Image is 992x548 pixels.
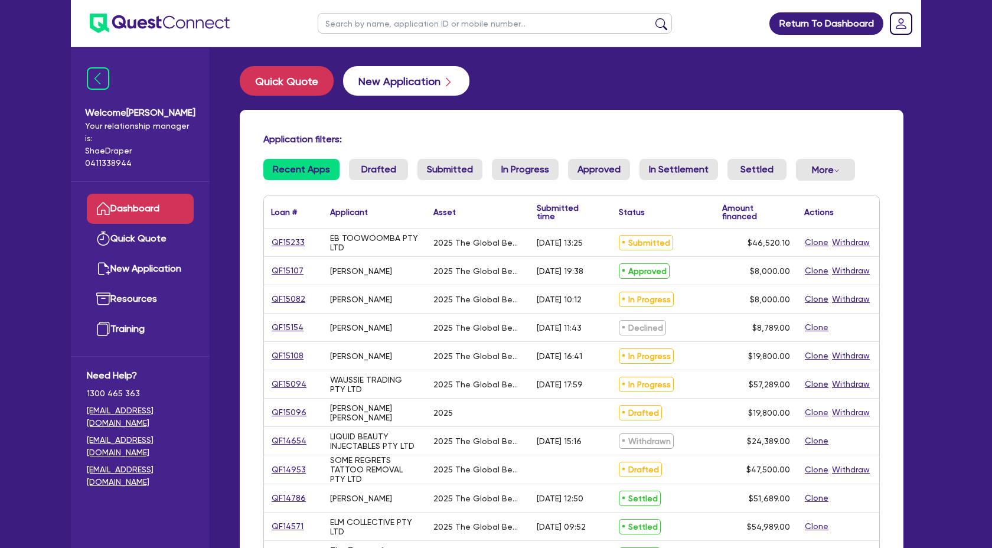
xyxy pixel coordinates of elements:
a: QF14953 [271,463,306,477]
a: Approved [568,159,630,180]
div: 2025 The Global Beauty Group MediLUX LED [433,295,523,304]
a: QF15094 [271,377,307,391]
input: Search by name, application ID or mobile number... [318,13,672,34]
a: Submitted [417,159,482,180]
span: Submitted [619,235,673,250]
div: Submitted time [537,204,594,220]
span: $8,000.00 [750,266,790,276]
button: Clone [804,463,829,477]
a: Dropdown toggle [886,8,916,39]
button: Clone [804,349,829,363]
div: [DATE] 19:38 [537,266,583,276]
div: [DATE] 16:41 [537,351,582,361]
div: 2025 The Global Beauty Group UltraLUX Pro [433,380,523,389]
span: $51,689.00 [749,494,790,503]
div: 2025 The Global Beauty Group SuperLUX [433,494,523,503]
div: [DATE] 11:43 [537,323,582,332]
div: Status [619,208,645,216]
button: Withdraw [831,349,870,363]
div: 2025 [433,408,453,417]
span: Need Help? [87,368,194,383]
button: Clone [804,377,829,391]
span: Withdrawn [619,433,674,449]
div: EB TOOWOOMBA PTY LTD [330,233,419,252]
button: Clone [804,406,829,419]
a: New Application [343,66,469,96]
span: $57,289.00 [749,380,790,389]
a: Quick Quote [87,224,194,254]
span: Approved [619,263,670,279]
button: Clone [804,491,829,505]
span: $47,500.00 [746,465,790,474]
a: In Settlement [639,159,718,180]
button: Clone [804,292,829,306]
button: Withdraw [831,463,870,477]
div: [PERSON_NAME] [330,351,392,361]
button: Clone [804,264,829,278]
span: $8,000.00 [750,295,790,304]
div: 2025 The Global Beauty Group Liftera [433,522,523,531]
a: Recent Apps [263,159,340,180]
button: Clone [804,321,829,334]
span: $24,389.00 [747,436,790,446]
span: Settled [619,519,661,534]
div: LIQUID BEAUTY INJECTABLES PTY LTD [330,432,419,451]
button: Withdraw [831,264,870,278]
div: 2025 The Global Beauty Group MediLUX [433,436,523,446]
div: [DATE] 10:12 [537,295,582,304]
img: resources [96,292,110,306]
div: 2025 The Global Beauty Group MediLUX LED [433,266,523,276]
div: [PERSON_NAME] [330,295,392,304]
div: Loan # [271,208,297,216]
a: [EMAIL_ADDRESS][DOMAIN_NAME] [87,464,194,488]
div: Amount financed [722,204,790,220]
a: QF14654 [271,434,307,448]
div: [DATE] 17:59 [537,380,583,389]
a: QF15107 [271,264,304,278]
a: Return To Dashboard [769,12,883,35]
span: $8,789.00 [752,323,790,332]
div: Actions [804,208,834,216]
span: Welcome [PERSON_NAME] [85,106,195,120]
a: QF14786 [271,491,306,505]
a: QF14571 [271,520,304,533]
span: Declined [619,320,666,335]
span: $19,800.00 [748,408,790,417]
div: 2025 The Global Beauty Group SuperLUX [433,238,523,247]
div: [DATE] 09:52 [537,522,586,531]
a: QF15154 [271,321,304,334]
button: Clone [804,434,829,448]
a: QF15233 [271,236,305,249]
img: new-application [96,262,110,276]
div: [DATE] 12:50 [537,494,583,503]
div: SOME REGRETS TATTOO REMOVAL PTY LTD [330,455,419,484]
a: Quick Quote [240,66,343,96]
button: Clone [804,520,829,533]
button: Withdraw [831,377,870,391]
div: Applicant [330,208,368,216]
a: In Progress [492,159,559,180]
a: Settled [727,159,787,180]
span: $19,800.00 [748,351,790,361]
span: Settled [619,491,661,506]
a: [EMAIL_ADDRESS][DOMAIN_NAME] [87,405,194,429]
a: New Application [87,254,194,284]
span: $46,520.10 [748,238,790,247]
a: Training [87,314,194,344]
span: Your relationship manager is: Shae Draper 0411338944 [85,120,195,169]
div: [PERSON_NAME] [330,266,392,276]
button: Withdraw [831,236,870,249]
span: Drafted [619,405,662,420]
button: Withdraw [831,406,870,419]
a: Drafted [349,159,408,180]
a: [EMAIL_ADDRESS][DOMAIN_NAME] [87,434,194,459]
button: Withdraw [831,292,870,306]
a: Dashboard [87,194,194,224]
span: Drafted [619,462,662,477]
a: QF15096 [271,406,307,419]
a: Resources [87,284,194,314]
button: Clone [804,236,829,249]
span: In Progress [619,292,674,307]
span: In Progress [619,377,674,392]
span: 1300 465 363 [87,387,194,400]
